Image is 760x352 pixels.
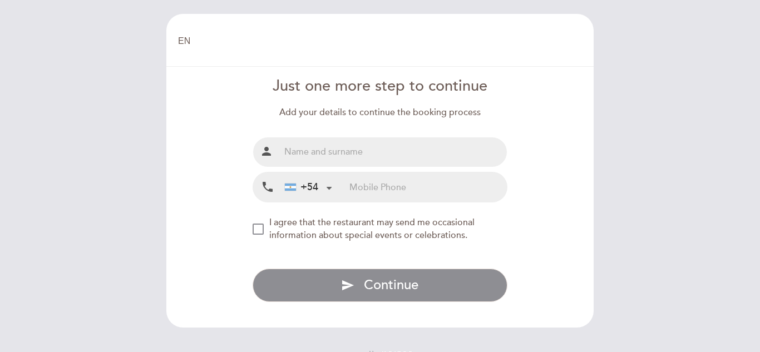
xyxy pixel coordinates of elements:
[253,76,508,97] div: Just one more step to continue
[285,180,318,195] div: +54
[280,137,507,167] input: Name and surname
[260,145,273,158] i: person
[253,216,508,242] md-checkbox: NEW_MODAL_AGREE_RESTAURANT_SEND_OCCASIONAL_INFO
[253,106,508,119] div: Add your details to continue the booking process
[341,279,354,292] i: send
[269,217,475,241] span: I agree that the restaurant may send me occasional information about special events or celebrations.
[253,269,508,302] button: send Continue
[280,173,336,201] div: Argentina: +54
[364,277,418,293] span: Continue
[261,180,274,194] i: local_phone
[349,172,507,202] input: Mobile Phone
